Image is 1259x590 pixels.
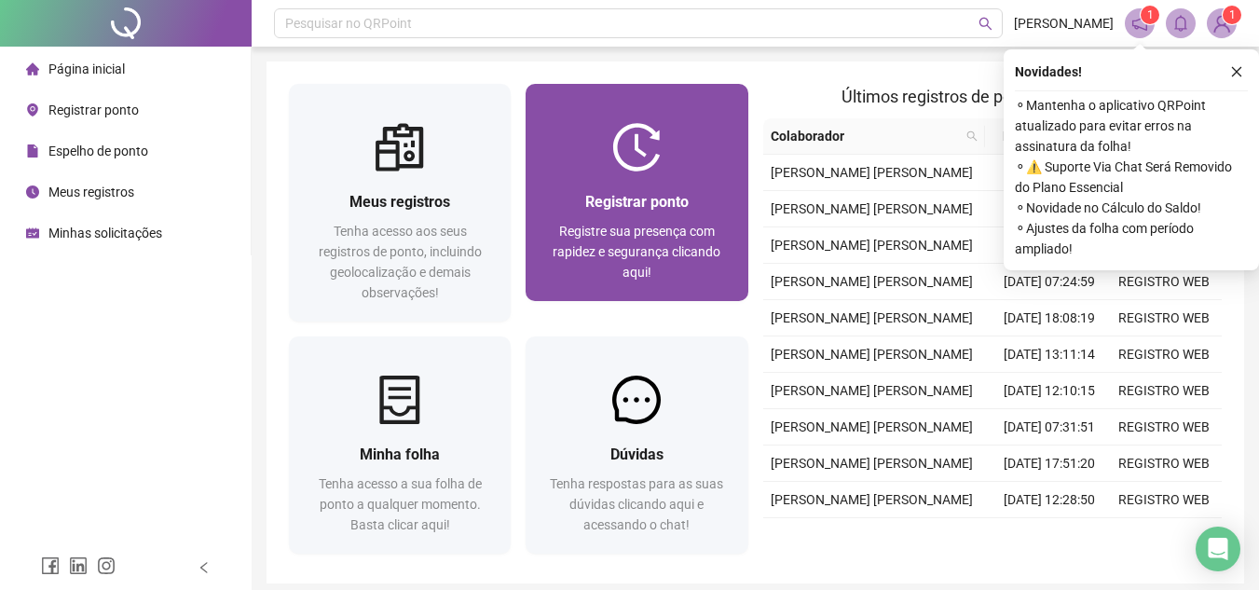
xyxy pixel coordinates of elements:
span: Tenha acesso aos seus registros de ponto, incluindo geolocalização e demais observações! [319,224,482,300]
sup: Atualize o seu contato no menu Meus Dados [1223,6,1241,24]
td: REGISTRO WEB [1107,482,1222,518]
td: [DATE] 07:24:59 [992,264,1107,300]
td: [DATE] 12:10:15 [992,373,1107,409]
span: 1 [1229,8,1236,21]
span: Registre sua presença com rapidez e segurança clicando aqui! [553,224,720,280]
span: bell [1172,15,1189,32]
span: notification [1131,15,1148,32]
span: [PERSON_NAME] [PERSON_NAME] [771,310,973,325]
span: [PERSON_NAME] [PERSON_NAME] [771,456,973,471]
span: ⚬ Novidade no Cálculo do Saldo! [1015,198,1248,218]
sup: 1 [1141,6,1159,24]
span: Últimos registros de ponto sincronizados [842,87,1143,106]
td: [DATE] 18:08:19 [992,300,1107,336]
td: REGISTRO WEB [1107,264,1222,300]
td: [DATE] 17:51:20 [992,446,1107,482]
span: Registrar ponto [48,103,139,117]
span: Minha folha [360,446,440,463]
span: [PERSON_NAME] [PERSON_NAME] [771,201,973,216]
span: Colaborador [771,126,960,146]
span: Espelho de ponto [48,144,148,158]
span: 1 [1147,8,1154,21]
span: Tenha acesso a sua folha de ponto a qualquer momento. Basta clicar aqui! [319,476,482,532]
td: [DATE] 12:28:50 [992,482,1107,518]
span: ⚬ Ajustes da folha com período ampliado! [1015,218,1248,259]
span: Dúvidas [610,446,664,463]
td: REGISTRO WEB [1107,373,1222,409]
span: search [966,130,978,142]
span: [PERSON_NAME] [PERSON_NAME] [771,165,973,180]
td: [DATE] 12:15:53 [992,227,1107,264]
td: [DATE] 13:11:14 [992,336,1107,373]
td: REGISTRO WEB [1107,518,1222,555]
span: [PERSON_NAME] [PERSON_NAME] [771,238,973,253]
span: [PERSON_NAME] [PERSON_NAME] [771,347,973,362]
span: [PERSON_NAME] [PERSON_NAME] [771,419,973,434]
a: Registrar pontoRegistre sua presença com rapidez e segurança clicando aqui! [526,84,747,301]
span: instagram [97,556,116,575]
a: Meus registrosTenha acesso aos seus registros de ponto, incluindo geolocalização e demais observa... [289,84,511,322]
span: Meus registros [48,185,134,199]
span: ⚬ ⚠️ Suporte Via Chat Será Removido do Plano Essencial [1015,157,1248,198]
span: clock-circle [26,185,39,199]
span: environment [26,103,39,117]
img: 90666 [1208,9,1236,37]
span: home [26,62,39,75]
span: ⚬ Mantenha o aplicativo QRPoint atualizado para evitar erros na assinatura da folha! [1015,95,1248,157]
a: Minha folhaTenha acesso a sua folha de ponto a qualquer momento. Basta clicar aqui! [289,336,511,554]
span: search [963,122,981,150]
span: Tenha respostas para as suas dúvidas clicando aqui e acessando o chat! [550,476,723,532]
td: [DATE] 13:29:27 [992,191,1107,227]
span: [PERSON_NAME] [PERSON_NAME] [771,492,973,507]
td: REGISTRO WEB [1107,300,1222,336]
span: Minhas solicitações [48,226,162,240]
span: Registrar ponto [585,193,689,211]
div: Open Intercom Messenger [1196,527,1240,571]
span: [PERSON_NAME] [PERSON_NAME] [771,274,973,289]
span: Data/Hora [992,126,1074,146]
span: Meus registros [349,193,450,211]
span: file [26,144,39,158]
span: facebook [41,556,60,575]
span: [PERSON_NAME] [1014,13,1114,34]
span: Página inicial [48,62,125,76]
td: [DATE] 07:31:51 [992,409,1107,446]
td: [DATE] 07:29:39 [992,518,1107,555]
td: REGISTRO WEB [1107,336,1222,373]
span: linkedin [69,556,88,575]
td: REGISTRO WEB [1107,409,1222,446]
span: close [1230,65,1243,78]
a: DúvidasTenha respostas para as suas dúvidas clicando aqui e acessando o chat! [526,336,747,554]
td: [DATE] 17:02:25 [992,155,1107,191]
span: schedule [26,226,39,240]
span: [PERSON_NAME] [PERSON_NAME] [771,383,973,398]
span: left [198,561,211,574]
span: Novidades ! [1015,62,1082,82]
td: REGISTRO WEB [1107,446,1222,482]
span: search [978,17,992,31]
th: Data/Hora [985,118,1096,155]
